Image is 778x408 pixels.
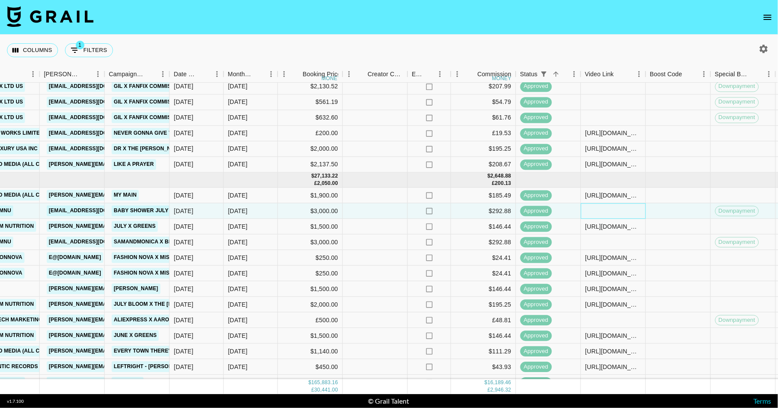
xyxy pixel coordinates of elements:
[112,361,195,372] a: LEFTRIGHT - [PERSON_NAME]
[451,157,516,172] div: $208.67
[174,144,194,153] div: 24/06/2025
[112,128,191,139] a: Never Gonna Give You Up
[47,143,144,154] a: [EMAIL_ADDRESS][DOMAIN_NAME]
[174,160,194,168] div: 16/06/2025
[311,386,314,394] div: £
[228,113,248,122] div: Jun '25
[47,128,144,139] a: [EMAIL_ADDRESS][DOMAIN_NAME]
[47,190,188,201] a: [PERSON_NAME][EMAIL_ADDRESS][DOMAIN_NAME]
[112,330,159,341] a: June X Greens
[451,141,516,157] div: $195.25
[228,363,248,371] div: Jul '25
[278,266,343,281] div: $250.00
[520,207,552,215] span: approved
[520,285,552,293] span: approved
[112,252,198,263] a: Fashion Nova X Missranden
[112,236,201,247] a: SamandMonica X Bloom July
[451,281,516,297] div: $146.44
[144,68,156,80] button: Sort
[26,68,39,81] button: Menu
[412,66,424,83] div: Expenses: Remove Commission?
[47,221,188,232] a: [PERSON_NAME][EMAIL_ADDRESS][DOMAIN_NAME]
[451,343,516,359] div: $111.29
[228,82,248,91] div: Jun '25
[585,144,641,153] div: https://www.tiktok.com/@thepeasefamily/video/7514356283814792478
[317,180,338,187] div: 2,050.00
[47,159,188,170] a: [PERSON_NAME][EMAIL_ADDRESS][DOMAIN_NAME]
[520,191,552,199] span: approved
[710,66,775,83] div: Special Booking Type
[47,252,103,263] a: e@[DOMAIN_NAME]
[198,68,210,80] button: Sort
[112,97,187,107] a: Gil X Fanfix Commission
[682,68,694,80] button: Sort
[451,375,516,390] div: $122.03
[520,98,552,106] span: approved
[585,191,641,200] div: https://www.instagram.com/reel/DLksFoJRuJn/
[568,68,581,81] button: Menu
[451,94,516,110] div: $54.79
[112,314,202,325] a: AliExpress X Aaronandamyb
[47,299,188,310] a: [PERSON_NAME][EMAIL_ADDRESS][DOMAIN_NAME]
[451,312,516,328] div: £48.81
[585,300,641,309] div: https://www.tiktok.com/@thepeasefamily/video/7524006761871756575
[646,66,710,83] div: Boost Code
[550,68,562,80] button: Sort
[491,172,511,180] div: 2,648.88
[451,219,516,234] div: $146.44
[228,316,248,324] div: Jul '25
[112,190,139,201] a: My Main
[451,110,516,126] div: $61.76
[520,129,552,137] span: approved
[174,207,194,215] div: 24/06/2025
[487,379,511,386] div: 16,189.46
[156,68,169,81] button: Menu
[210,68,223,81] button: Menu
[342,66,407,83] div: Creator Commmission Override
[47,330,188,341] a: [PERSON_NAME][EMAIL_ADDRESS][DOMAIN_NAME]
[228,191,248,200] div: Jul '25
[174,191,194,200] div: 20/06/2025
[112,346,206,356] a: Every town there's a darling
[581,66,646,83] div: Video Link
[342,68,355,81] button: Menu
[478,66,512,83] div: Commission
[278,203,343,219] div: $3,000.00
[451,328,516,343] div: $146.44
[91,68,104,81] button: Menu
[228,66,252,83] div: Month Due
[109,66,144,83] div: Campaign (Type)
[47,97,144,107] a: [EMAIL_ADDRESS][DOMAIN_NAME]
[228,222,248,231] div: Jul '25
[112,299,234,310] a: July Bloom X The [PERSON_NAME] Family
[265,68,278,81] button: Menu
[174,113,194,122] div: 20/06/2025
[278,234,343,250] div: $3,000.00
[633,68,646,81] button: Menu
[585,160,641,168] div: https://www.instagram.com/reel/DLS07aHSIOe/
[716,207,759,215] span: Downpayment
[716,113,759,122] span: Downpayment
[112,112,187,123] a: Gil X Fanfix Commission
[355,68,368,80] button: Sort
[278,328,343,343] div: $1,500.00
[451,188,516,203] div: $185.49
[585,363,641,371] div: https://www.tiktok.com/@liammaughan_/video/7527782747444628758
[44,66,79,83] div: [PERSON_NAME]
[228,207,248,215] div: Jul '25
[520,363,552,371] span: approved
[174,253,194,262] div: 11/03/2025
[314,386,338,394] div: 30,441.00
[750,68,762,80] button: Sort
[585,331,641,340] div: https://www.tiktok.com/@thepeasefamily/video/7522457192348339486
[520,269,552,277] span: approved
[484,379,487,386] div: $
[451,297,516,312] div: $195.25
[278,375,343,390] div: $1,250.00
[762,68,775,81] button: Menu
[585,347,641,356] div: https://www.instagram.com/reel/DLneQ6Kv6B6/
[585,378,641,387] div: https://www.tiktok.com/@gil_liany/video/7522886239175986450?_t=ZS-8xitoG1jsAR&_r=1
[47,268,103,278] a: e@[DOMAIN_NAME]
[169,66,223,83] div: Date Created
[451,68,464,81] button: Menu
